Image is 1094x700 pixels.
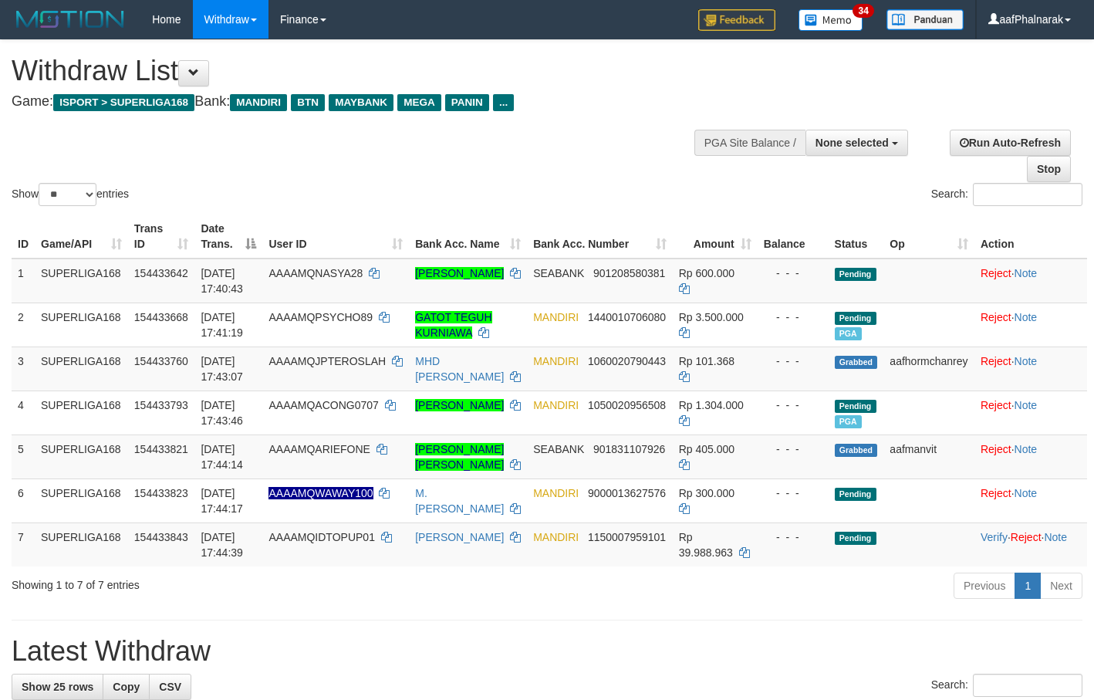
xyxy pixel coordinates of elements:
span: Rp 3.500.000 [679,311,744,323]
a: 1 [1015,573,1041,599]
span: [DATE] 17:41:19 [201,311,243,339]
div: - - - [764,397,822,413]
span: ... [493,94,514,111]
div: - - - [764,485,822,501]
a: Copy [103,674,150,700]
button: None selected [805,130,908,156]
a: [PERSON_NAME] [415,531,504,543]
th: Status [829,215,884,259]
td: SUPERLIGA168 [35,522,128,566]
a: Previous [954,573,1015,599]
span: Rp 39.988.963 [679,531,733,559]
td: 2 [12,303,35,347]
span: SEABANK [533,267,584,279]
a: M. [PERSON_NAME] [415,487,504,515]
span: SEABANK [533,443,584,455]
th: Amount: activate to sort column ascending [673,215,758,259]
img: panduan.png [886,9,964,30]
span: Marked by aafsoumeymey [835,327,862,340]
span: Copy [113,681,140,693]
a: CSV [149,674,191,700]
span: PANIN [445,94,489,111]
span: [DATE] 17:43:07 [201,355,243,383]
td: 4 [12,391,35,435]
td: SUPERLIGA168 [35,391,128,435]
span: 154433642 [134,267,188,279]
div: - - - [764,309,822,325]
span: 154433668 [134,311,188,323]
span: 154433793 [134,399,188,411]
label: Search: [931,674,1082,697]
td: 5 [12,435,35,479]
span: MANDIRI [230,94,287,111]
a: Note [1015,267,1038,279]
a: [PERSON_NAME] [415,399,504,411]
a: [PERSON_NAME] [PERSON_NAME] [415,443,504,471]
td: SUPERLIGA168 [35,259,128,303]
label: Show entries [12,183,129,206]
div: Showing 1 to 7 of 7 entries [12,571,444,593]
td: · [974,435,1087,479]
a: Show 25 rows [12,674,103,700]
span: Copy 1440010706080 to clipboard [588,311,666,323]
span: Grabbed [835,356,878,369]
td: 3 [12,347,35,391]
th: Date Trans.: activate to sort column descending [194,215,262,259]
span: AAAAMQACONG0707 [268,399,378,411]
th: ID [12,215,35,259]
div: - - - [764,265,822,281]
span: Copy 1050020956508 to clipboard [588,399,666,411]
span: Copy 9000013627576 to clipboard [588,487,666,499]
a: Next [1040,573,1082,599]
input: Search: [973,183,1082,206]
th: Op: activate to sort column ascending [883,215,974,259]
div: - - - [764,441,822,457]
span: Pending [835,268,876,281]
select: Showentries [39,183,96,206]
span: Pending [835,532,876,545]
td: · [974,479,1087,522]
td: · [974,391,1087,435]
a: MHD [PERSON_NAME] [415,355,504,383]
span: AAAAMQIDTOPUP01 [268,531,374,543]
th: User ID: activate to sort column ascending [262,215,409,259]
div: PGA Site Balance / [694,130,805,156]
span: Pending [835,312,876,325]
h1: Latest Withdraw [12,636,1082,667]
th: Bank Acc. Number: activate to sort column ascending [527,215,673,259]
span: CSV [159,681,181,693]
td: SUPERLIGA168 [35,479,128,522]
td: 7 [12,522,35,566]
span: [DATE] 17:40:43 [201,267,243,295]
span: MANDIRI [533,399,579,411]
label: Search: [931,183,1082,206]
td: SUPERLIGA168 [35,347,128,391]
img: Button%20Memo.svg [799,9,863,31]
span: Pending [835,488,876,501]
span: AAAAMQARIEFONE [268,443,370,455]
th: Game/API: activate to sort column ascending [35,215,128,259]
span: Rp 101.368 [679,355,734,367]
a: Verify [981,531,1008,543]
span: Copy 1060020790443 to clipboard [588,355,666,367]
a: [PERSON_NAME] [415,267,504,279]
h4: Game: Bank: [12,94,714,110]
th: Bank Acc. Name: activate to sort column ascending [409,215,527,259]
span: MANDIRI [533,531,579,543]
span: MANDIRI [533,487,579,499]
span: [DATE] 17:44:14 [201,443,243,471]
span: BTN [291,94,325,111]
h1: Withdraw List [12,56,714,86]
a: Note [1015,443,1038,455]
span: Copy 901831107926 to clipboard [593,443,665,455]
div: - - - [764,529,822,545]
span: [DATE] 17:43:46 [201,399,243,427]
a: Note [1044,531,1067,543]
span: MANDIRI [533,355,579,367]
span: Show 25 rows [22,681,93,693]
span: Copy 1150007959101 to clipboard [588,531,666,543]
span: 34 [853,4,873,18]
span: MAYBANK [329,94,393,111]
td: · · [974,522,1087,566]
img: Feedback.jpg [698,9,775,31]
